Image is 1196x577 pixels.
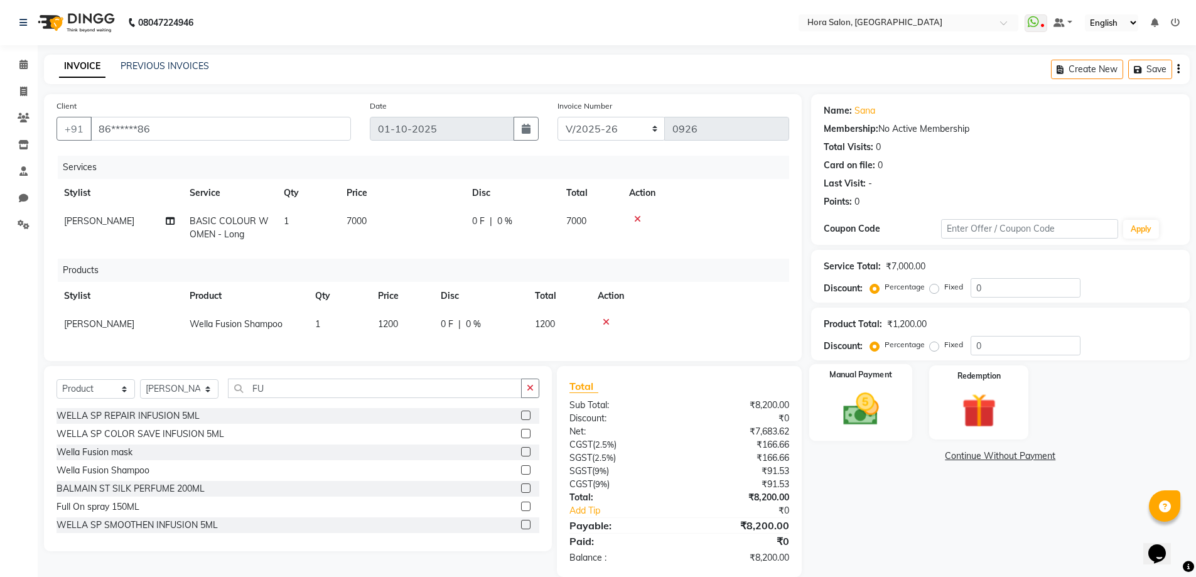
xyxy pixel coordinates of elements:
[370,282,433,310] th: Price
[622,179,789,207] th: Action
[138,5,193,40] b: 08047224946
[829,369,892,381] label: Manual Payment
[679,551,799,564] div: ₹8,200.00
[433,282,527,310] th: Disc
[308,282,370,310] th: Qty
[824,260,881,273] div: Service Total:
[854,195,859,208] div: 0
[441,318,453,331] span: 0 F
[559,179,622,207] th: Total
[90,117,351,141] input: Search by Name/Mobile/Email/Code
[569,465,592,477] span: SGST
[679,399,799,412] div: ₹8,200.00
[679,425,799,438] div: ₹7,683.62
[886,260,925,273] div: ₹7,000.00
[944,281,963,293] label: Fixed
[57,100,77,112] label: Client
[951,389,1007,432] img: _gift.svg
[699,504,799,517] div: ₹0
[679,491,799,504] div: ₹8,200.00
[1128,60,1172,79] button: Save
[824,122,878,136] div: Membership:
[590,282,789,310] th: Action
[814,450,1187,463] a: Continue Without Payment
[560,438,679,451] div: ( )
[854,104,875,117] a: Sana
[679,438,799,451] div: ₹166.66
[679,451,799,465] div: ₹166.66
[190,318,283,330] span: Wella Fusion Shampoo
[824,141,873,154] div: Total Visits:
[182,282,308,310] th: Product
[378,318,398,330] span: 1200
[57,179,182,207] th: Stylist
[595,466,606,476] span: 9%
[228,379,522,398] input: Search or Scan
[560,425,679,438] div: Net:
[885,339,925,350] label: Percentage
[824,104,852,117] div: Name:
[824,282,863,295] div: Discount:
[941,219,1118,239] input: Enter Offer / Coupon Code
[824,222,942,235] div: Coupon Code
[57,519,218,532] div: WELLA SP SMOOTHEN INFUSION 5ML
[944,339,963,350] label: Fixed
[472,215,485,228] span: 0 F
[679,412,799,425] div: ₹0
[560,518,679,533] div: Payable:
[957,370,1001,382] label: Redemption
[347,215,367,227] span: 7000
[466,318,481,331] span: 0 %
[57,409,200,423] div: WELLA SP REPAIR INFUSION 5ML
[57,428,224,441] div: WELLA SP COLOR SAVE INFUSION 5ML
[57,482,205,495] div: BALMAIN ST SILK PERFUME 200ML
[560,412,679,425] div: Discount:
[370,100,387,112] label: Date
[824,159,875,172] div: Card on file:
[1051,60,1123,79] button: Create New
[59,55,105,78] a: INVOICE
[458,318,461,331] span: |
[824,177,866,190] div: Last Visit:
[57,464,149,477] div: Wella Fusion Shampoo
[121,60,209,72] a: PREVIOUS INVOICES
[57,500,139,514] div: Full On spray 150ML
[465,179,559,207] th: Disc
[284,215,289,227] span: 1
[679,534,799,549] div: ₹0
[32,5,118,40] img: logo
[535,318,555,330] span: 1200
[679,465,799,478] div: ₹91.53
[490,215,492,228] span: |
[595,479,607,489] span: 9%
[885,281,925,293] label: Percentage
[276,179,339,207] th: Qty
[560,399,679,412] div: Sub Total:
[497,215,512,228] span: 0 %
[824,340,863,353] div: Discount:
[560,504,699,517] a: Add Tip
[57,282,182,310] th: Stylist
[58,259,799,282] div: Products
[878,159,883,172] div: 0
[595,439,614,450] span: 2.5%
[569,478,593,490] span: CGST
[566,215,586,227] span: 7000
[569,452,592,463] span: SGST
[824,122,1177,136] div: No Active Membership
[876,141,881,154] div: 0
[560,478,679,491] div: ( )
[1143,527,1183,564] iframe: chat widget
[527,282,590,310] th: Total
[887,318,927,331] div: ₹1,200.00
[182,179,276,207] th: Service
[560,491,679,504] div: Total:
[1123,220,1159,239] button: Apply
[824,318,882,331] div: Product Total:
[868,177,872,190] div: -
[64,318,134,330] span: [PERSON_NAME]
[824,195,852,208] div: Points:
[560,465,679,478] div: ( )
[560,534,679,549] div: Paid:
[569,380,598,393] span: Total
